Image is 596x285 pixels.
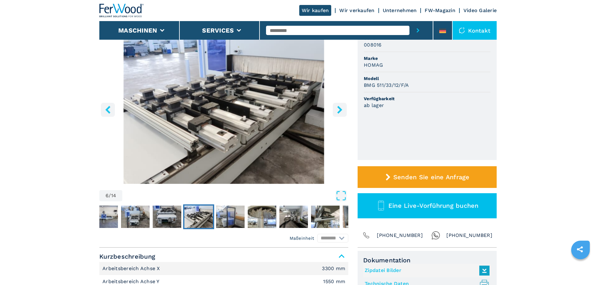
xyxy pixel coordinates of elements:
[215,204,246,229] button: Go to Slide 7
[377,231,423,240] span: [PHONE_NUMBER]
[322,266,345,271] em: 3300 mm
[364,41,382,48] h3: 008016
[121,206,150,228] img: da4505db4fd714c0904cb74765ce459c
[364,96,490,102] span: Verfügbarkeit
[310,204,341,229] button: Go to Slide 10
[341,204,372,229] button: Go to Slide 11
[102,278,161,285] p: Arbeitsbereich Achse Y
[25,204,274,229] nav: Thumbnail Navigation
[202,27,234,34] button: Services
[431,231,440,240] img: Whatsapp
[388,202,479,209] span: Eine Live-Vorführung buchen
[183,204,214,229] button: Go to Slide 6
[88,204,119,229] button: Go to Slide 3
[118,27,157,34] button: Maschinen
[364,55,490,61] span: Marke
[216,206,245,228] img: 1ecf155a75ff06bc8627244eb42c2236
[572,242,588,257] a: sharethis
[409,21,427,40] button: submit-button
[102,265,162,272] p: Arbeitsbereich Achse X
[99,4,144,17] img: Ferwood
[99,33,348,184] div: Go to Slide 6
[358,166,497,188] button: Senden Sie eine Anfrage
[323,279,345,284] em: 1550 mm
[99,33,348,184] img: 5-Achs-Bearbeitungszentrum HOMAG BMG 511/33/12/F/A
[311,206,340,228] img: 67c5477c42e421ef0da70285cba1b8ed
[278,204,309,229] button: Go to Slide 9
[248,206,276,228] img: 56575d1d05e842a42df758f6bf02af4f
[358,193,497,218] button: Eine Live-Vorführung buchen
[364,102,384,109] h3: ab lager
[570,257,591,280] iframe: Chat
[120,204,151,229] button: Go to Slide 4
[153,206,181,228] img: 0af9e3daf7b2aa148b51c38d9c2d2f85
[364,75,490,82] span: Modell
[343,206,371,228] img: 1b5c8d6540378e3277cd96537cea8975
[364,61,383,69] h3: HOMAG
[365,265,486,276] a: Zipdatei Bilder
[362,231,371,240] img: Phone
[111,193,116,198] span: 14
[333,103,347,117] button: right-button
[89,206,118,228] img: fa7e6aba78aab7f999e95e455cd8a2cf
[124,190,347,201] button: Open Fullscreen
[383,7,417,13] a: Unternehmen
[339,7,374,13] a: Wir verkaufen
[459,27,465,33] img: Kontakt
[184,206,213,228] img: 91c08a9aeeabad615a87f0fb2bfcdfc7
[106,193,109,198] span: 6
[290,235,314,241] em: Maßeinheit
[299,5,332,16] a: Wir kaufen
[279,206,308,228] img: 895cb8a872f5054c6f68d59ffc1b1534
[425,7,455,13] a: FW-Magazin
[363,256,491,264] span: Dokumentation
[393,173,470,181] span: Senden Sie eine Anfrage
[463,7,497,13] a: Video Galerie
[364,82,409,89] h3: BMG 511/33/12/F/A
[453,21,497,40] div: Kontakt
[246,204,278,229] button: Go to Slide 8
[101,103,115,117] button: left-button
[446,231,492,240] span: [PHONE_NUMBER]
[109,193,111,198] span: /
[99,251,348,262] span: Kurzbeschreibung
[151,204,183,229] button: Go to Slide 5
